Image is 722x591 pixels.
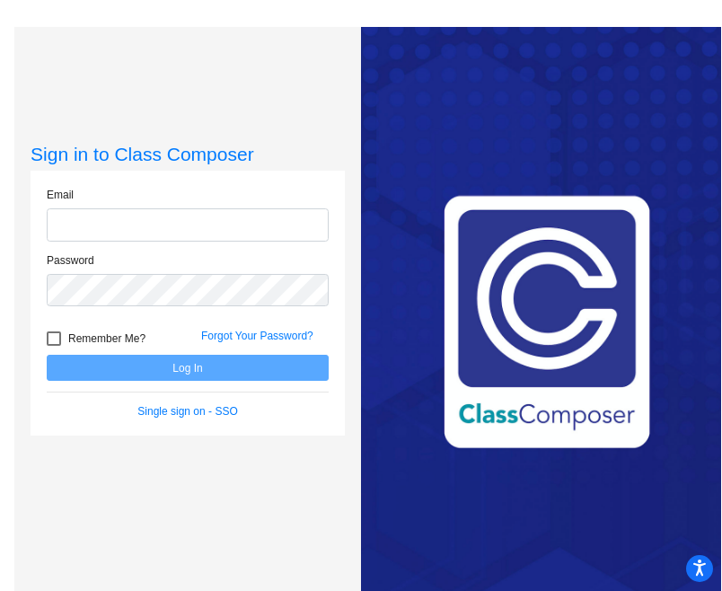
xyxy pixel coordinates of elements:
label: Email [47,187,74,203]
a: Forgot Your Password? [201,330,313,342]
label: Password [47,252,94,269]
h3: Sign in to Class Composer [31,143,345,165]
a: Single sign on - SSO [137,405,237,418]
button: Log In [47,355,329,381]
span: Remember Me? [68,328,145,349]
